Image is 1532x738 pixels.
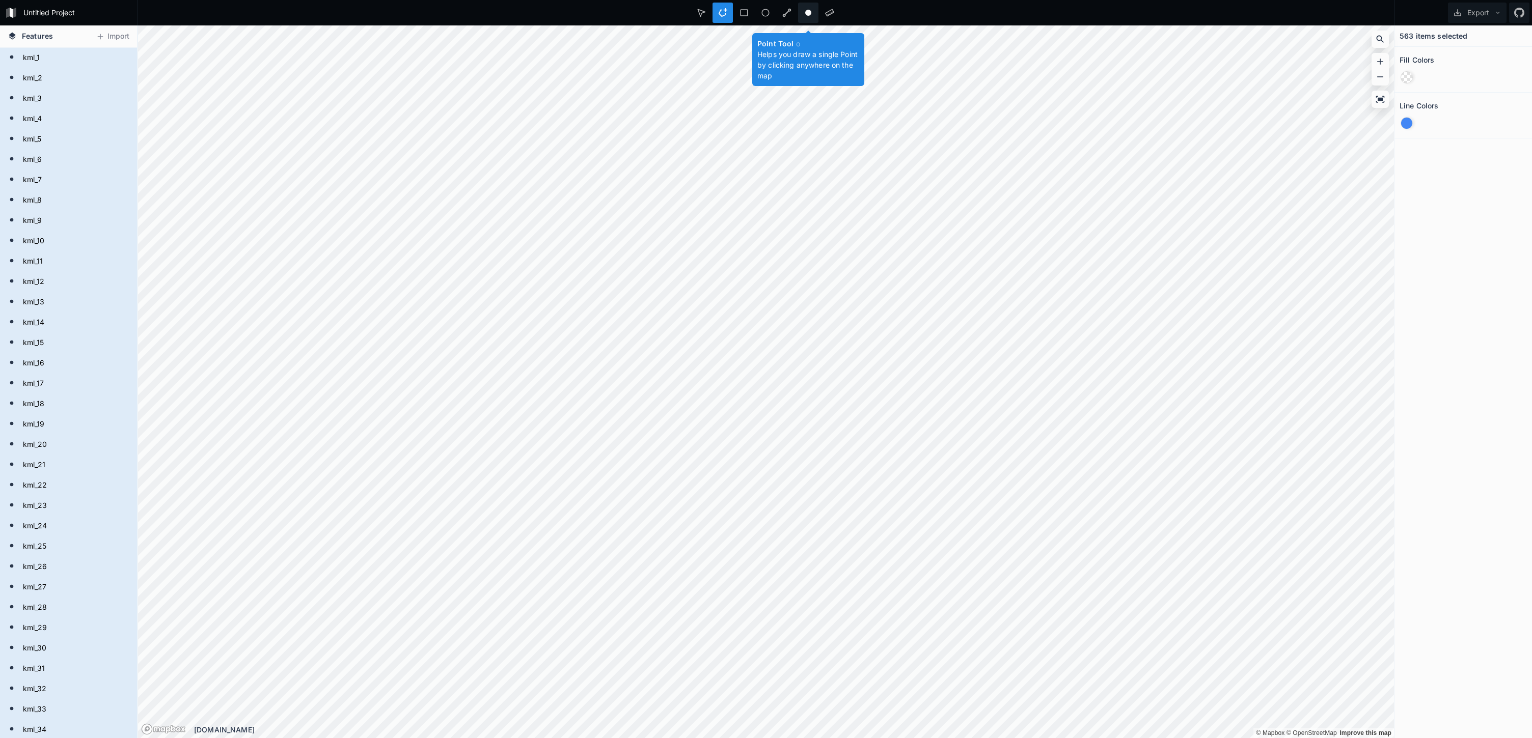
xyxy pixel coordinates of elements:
h4: 563 items selected [1400,31,1468,41]
div: [DOMAIN_NAME] [194,724,1394,735]
h2: Fill Colors [1400,52,1435,68]
a: Mapbox logo [141,723,186,735]
h4: Point Tool [757,38,859,49]
a: Map feedback [1339,729,1391,736]
span: Features [22,31,53,41]
a: Mapbox [1256,729,1284,736]
p: Helps you draw a single Point by clicking anywhere on the map [757,49,859,81]
a: OpenStreetMap [1287,729,1337,736]
span: o [796,39,800,48]
h2: Line Colors [1400,98,1439,113]
button: Export [1448,3,1507,23]
button: Import [91,29,134,45]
